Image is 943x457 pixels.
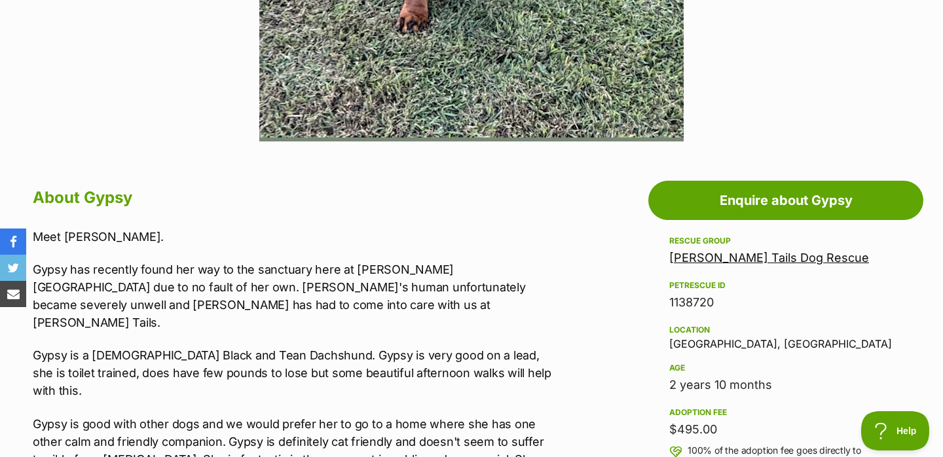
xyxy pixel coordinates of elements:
[669,251,869,265] a: [PERSON_NAME] Tails Dog Rescue
[669,376,902,394] div: 2 years 10 months
[669,325,902,335] div: Location
[33,183,562,212] h2: About Gypsy
[669,363,902,373] div: Age
[669,322,902,350] div: [GEOGRAPHIC_DATA], [GEOGRAPHIC_DATA]
[33,228,562,246] p: Meet [PERSON_NAME].
[33,261,562,331] p: Gypsy has recently found her way to the sanctuary here at [PERSON_NAME][GEOGRAPHIC_DATA] due to n...
[648,181,923,220] a: Enquire about Gypsy
[669,280,902,291] div: PetRescue ID
[669,407,902,418] div: Adoption fee
[669,293,902,312] div: 1138720
[669,236,902,246] div: Rescue group
[669,420,902,439] div: $495.00
[33,346,562,399] p: Gypsy is a [DEMOGRAPHIC_DATA] Black and Tean Dachshund. Gypsy is very good on a lead, she is toil...
[861,411,930,450] iframe: Help Scout Beacon - Open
